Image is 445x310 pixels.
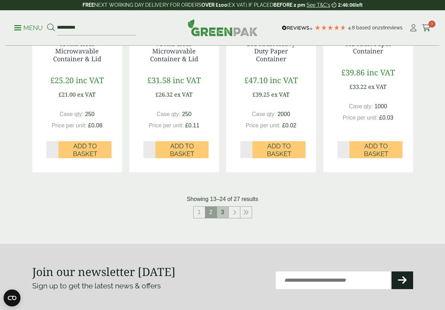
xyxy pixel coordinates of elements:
span: Case qty: [59,111,84,117]
span: inc VAT [367,67,395,77]
span: Add to Basket [354,142,398,157]
span: Add to Basket [63,142,107,157]
span: 4.8 [348,25,356,30]
span: inc VAT [270,75,298,85]
i: Cart [422,24,431,31]
strong: OVER £100 [201,2,227,8]
strong: Join our newsletter [DATE] [32,264,176,279]
span: £31.58 [147,75,171,85]
a: 750ml clear Microwavable Container & Lid [150,39,198,63]
div: 4.79 Stars [314,24,346,31]
span: Price per unit: [52,122,87,128]
p: Showing 13–24 of 27 results [187,195,258,203]
span: 1000 [375,103,387,109]
span: Price per unit: [343,115,378,121]
img: REVIEWS.io [282,25,313,30]
button: Add to Basket [58,141,112,158]
span: £39.86 [341,67,365,77]
span: Price per unit: [149,122,184,128]
button: Add to Basket [349,141,403,158]
span: ex VAT [77,91,96,98]
a: See T&C's [307,2,330,8]
span: £0.11 [185,122,199,128]
span: 0 [428,21,435,28]
span: £26.32 [155,91,173,98]
span: Based on [356,25,378,30]
a: 1 [194,207,205,218]
a: 650ml clear Microwavable Container & Lid [53,39,101,63]
span: Case qty: [349,103,373,109]
span: 250 [85,111,95,117]
a: 4oz Kraft Paper Container [344,39,392,56]
span: £33.22 [349,83,367,91]
span: £0.02 [282,122,296,128]
img: GreenPak Supplies [188,19,258,36]
span: 250 [182,111,192,117]
strong: BEFORE 2 pm [273,2,305,8]
span: Price per unit: [246,122,281,128]
button: Add to Basket [252,141,306,158]
span: Add to Basket [160,142,204,157]
p: Sign up to get the latest news & offers [32,280,204,292]
button: Open CMP widget [4,289,21,306]
button: Add to Basket [155,141,209,158]
i: My Account [409,24,418,31]
span: 2 [205,207,217,218]
p: Menu [14,24,43,32]
span: £39.25 [252,91,270,98]
a: 2oz Kraft Heavy Duty Paper Container [247,39,295,63]
span: £0.08 [88,122,102,128]
span: Case qty: [252,111,276,117]
a: Menu [14,24,43,31]
span: inc VAT [173,75,201,85]
span: Add to Basket [257,142,301,157]
span: £21.00 [58,91,76,98]
strong: FREE [82,2,94,8]
span: ex VAT [271,91,290,98]
span: left [355,2,363,8]
span: 2000 [278,111,290,117]
span: £47.10 [244,75,268,85]
span: 2:46:06 [338,2,355,8]
span: inc VAT [76,75,104,85]
span: £25.20 [50,75,74,85]
a: 0 [422,23,431,33]
span: Case qty: [156,111,181,117]
span: 216 [378,25,385,30]
span: ex VAT [368,83,387,91]
span: ex VAT [174,91,193,98]
span: reviews [385,25,403,30]
span: £0.03 [379,115,393,121]
a: 3 [217,207,228,218]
